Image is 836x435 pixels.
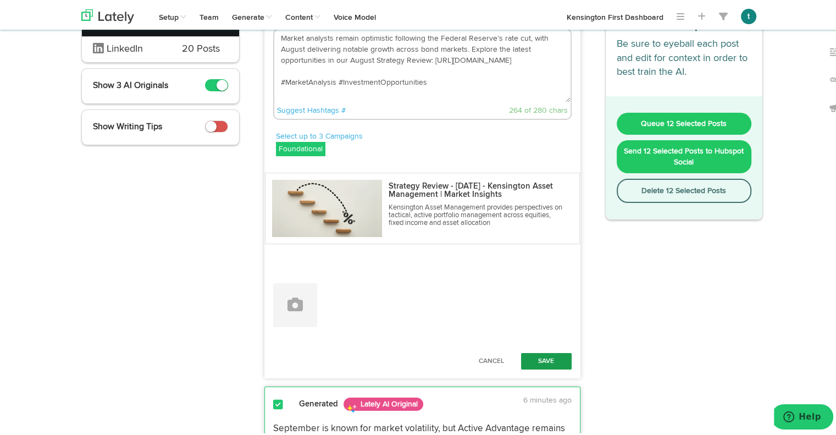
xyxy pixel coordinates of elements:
span: Queue 12 Selected Posts [641,118,727,125]
p: Be sure to eyeball each post and edit for context in order to best train the AI. [617,35,752,78]
img: RateCuts.png [272,178,382,235]
p: Kensington Asset Management provides perspectives on tactical, active portfolio management across... [389,202,562,225]
span: 264 of 280 chars [509,104,568,112]
span: Send 12 Selected Posts to Hubspot Social [624,145,744,164]
span: LinkedIn [107,42,143,52]
span: Show 3 AI Originals [93,79,168,88]
iframe: Opens a widget where you can find more information [774,402,833,430]
button: Queue 12 Selected Posts [617,111,752,133]
p: Strategy Review - [DATE] - Kensington Asset Management | Market Insights [389,180,562,196]
span: Show Writing Tips [93,120,162,129]
a: Select up to 3 Campaigns [276,128,363,140]
span: 20 Posts [182,40,220,54]
label: Foundational [276,140,325,154]
button: Delete 12 Selected Posts [617,177,752,201]
img: sparkles.png [346,401,357,412]
img: logo_lately_bg_light.svg [81,7,134,21]
button: Send 12 Selected Posts to Hubspot Social [617,138,752,171]
button: t [741,7,756,22]
span: Lately AI Original [344,395,423,409]
time: 6 minutes ago [523,394,572,402]
button: Cancel [467,351,516,367]
button: Save [521,351,572,367]
a: Suggest Hashtags # [277,104,346,112]
strong: Generated [299,398,338,406]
